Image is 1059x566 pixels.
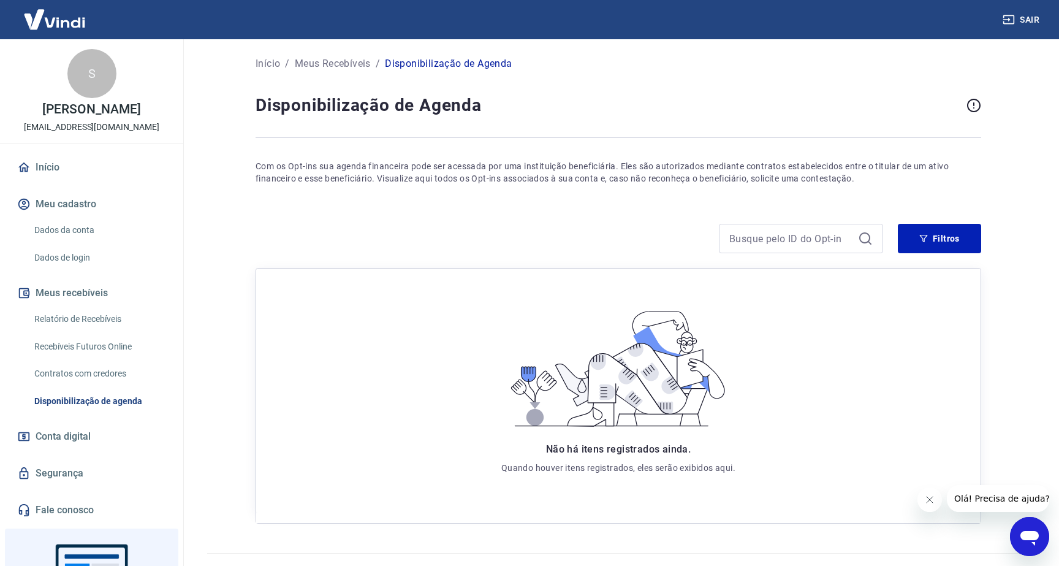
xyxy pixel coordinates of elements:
img: Vindi [15,1,94,38]
div: S [67,49,116,98]
span: Não há itens registrados ainda. [546,443,691,455]
p: Disponibilização de Agenda [385,56,512,71]
a: Conta digital [15,423,169,450]
button: Filtros [898,224,981,253]
iframe: Mensagem da empresa [947,485,1049,512]
button: Meu cadastro [15,191,169,218]
a: Início [256,56,280,71]
a: Início [15,154,169,181]
p: Com os Opt-ins sua agenda financeira pode ser acessada por uma instituição beneficiária. Eles são... [256,160,981,185]
p: / [376,56,380,71]
a: Segurança [15,460,169,487]
a: Disponibilização de agenda [29,389,169,414]
p: [EMAIL_ADDRESS][DOMAIN_NAME] [24,121,159,134]
input: Busque pelo ID do Opt-in [729,229,853,248]
a: Dados da conta [29,218,169,243]
p: / [285,56,289,71]
p: Quando houver itens registrados, eles serão exibidos aqui. [501,462,735,474]
a: Relatório de Recebíveis [29,307,169,332]
p: [PERSON_NAME] [42,103,140,116]
a: Contratos com credores [29,361,169,386]
iframe: Botão para abrir a janela de mensagens [1010,517,1049,556]
button: Sair [1000,9,1044,31]
span: Olá! Precisa de ajuda? [7,9,103,18]
span: Conta digital [36,428,91,445]
h4: Disponibilização de Agenda [256,93,962,118]
button: Meus recebíveis [15,280,169,307]
a: Dados de login [29,245,169,270]
a: Fale conosco [15,497,169,524]
a: Meus Recebíveis [295,56,371,71]
iframe: Fechar mensagem [917,488,942,512]
a: Recebíveis Futuros Online [29,334,169,359]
